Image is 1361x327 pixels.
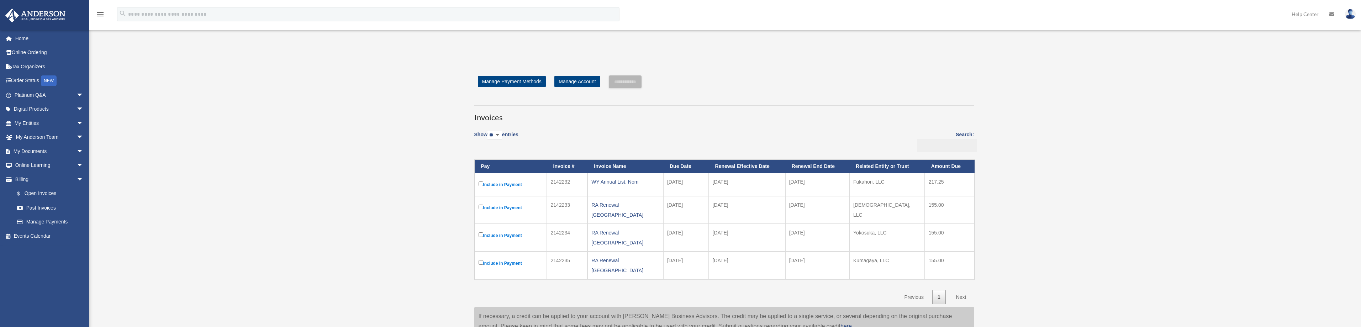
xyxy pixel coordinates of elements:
[5,88,94,102] a: Platinum Q&Aarrow_drop_down
[547,160,588,173] th: Invoice #: activate to sort column ascending
[478,76,546,87] a: Manage Payment Methods
[5,158,94,173] a: Online Learningarrow_drop_down
[3,9,68,22] img: Anderson Advisors Platinum Portal
[10,201,91,215] a: Past Invoices
[785,252,849,279] td: [DATE]
[77,130,91,145] span: arrow_drop_down
[96,10,105,19] i: menu
[951,290,972,305] a: Next
[849,160,925,173] th: Related Entity or Trust: activate to sort column ascending
[547,252,588,279] td: 2142235
[899,290,929,305] a: Previous
[96,12,105,19] a: menu
[5,229,94,243] a: Events Calendar
[479,232,483,237] input: Include in Payment
[5,31,94,46] a: Home
[663,160,709,173] th: Due Date: activate to sort column ascending
[5,102,94,116] a: Digital Productsarrow_drop_down
[849,252,925,279] td: Kumagaya, LLC
[475,160,547,173] th: Pay: activate to sort column descending
[21,189,25,198] span: $
[479,203,543,212] label: Include in Payment
[785,224,849,252] td: [DATE]
[591,177,659,187] div: WY Annual List, Nom
[925,196,975,224] td: 155.00
[591,200,659,220] div: RA Renewal [GEOGRAPHIC_DATA]
[591,255,659,275] div: RA Renewal [GEOGRAPHIC_DATA]
[849,173,925,196] td: Fukahori, LLC
[663,196,709,224] td: [DATE]
[77,172,91,187] span: arrow_drop_down
[5,144,94,158] a: My Documentsarrow_drop_down
[77,102,91,117] span: arrow_drop_down
[547,224,588,252] td: 2142234
[10,215,91,229] a: Manage Payments
[663,224,709,252] td: [DATE]
[663,173,709,196] td: [DATE]
[479,180,543,189] label: Include in Payment
[479,205,483,209] input: Include in Payment
[917,139,977,152] input: Search:
[479,181,483,186] input: Include in Payment
[5,59,94,74] a: Tax Organizers
[479,231,543,240] label: Include in Payment
[925,160,975,173] th: Amount Due: activate to sort column ascending
[547,173,588,196] td: 2142232
[925,252,975,279] td: 155.00
[932,290,946,305] a: 1
[479,259,543,268] label: Include in Payment
[10,186,87,201] a: $Open Invoices
[591,228,659,248] div: RA Renewal [GEOGRAPHIC_DATA]
[41,75,57,86] div: NEW
[77,116,91,131] span: arrow_drop_down
[925,224,975,252] td: 155.00
[785,160,849,173] th: Renewal End Date: activate to sort column ascending
[474,105,974,123] h3: Invoices
[849,196,925,224] td: [DEMOGRAPHIC_DATA], LLC
[5,130,94,144] a: My Anderson Teamarrow_drop_down
[915,130,974,152] label: Search:
[709,196,785,224] td: [DATE]
[587,160,663,173] th: Invoice Name: activate to sort column ascending
[785,196,849,224] td: [DATE]
[925,173,975,196] td: 217.25
[709,160,785,173] th: Renewal Effective Date: activate to sort column ascending
[1345,9,1356,19] img: User Pic
[487,131,502,139] select: Showentries
[474,130,518,147] label: Show entries
[709,173,785,196] td: [DATE]
[554,76,600,87] a: Manage Account
[709,224,785,252] td: [DATE]
[547,196,588,224] td: 2142233
[785,173,849,196] td: [DATE]
[5,46,94,60] a: Online Ordering
[709,252,785,279] td: [DATE]
[77,88,91,102] span: arrow_drop_down
[77,144,91,159] span: arrow_drop_down
[119,10,127,17] i: search
[5,116,94,130] a: My Entitiesarrow_drop_down
[663,252,709,279] td: [DATE]
[479,260,483,265] input: Include in Payment
[5,172,91,186] a: Billingarrow_drop_down
[849,224,925,252] td: Yokosuka, LLC
[77,158,91,173] span: arrow_drop_down
[5,74,94,88] a: Order StatusNEW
